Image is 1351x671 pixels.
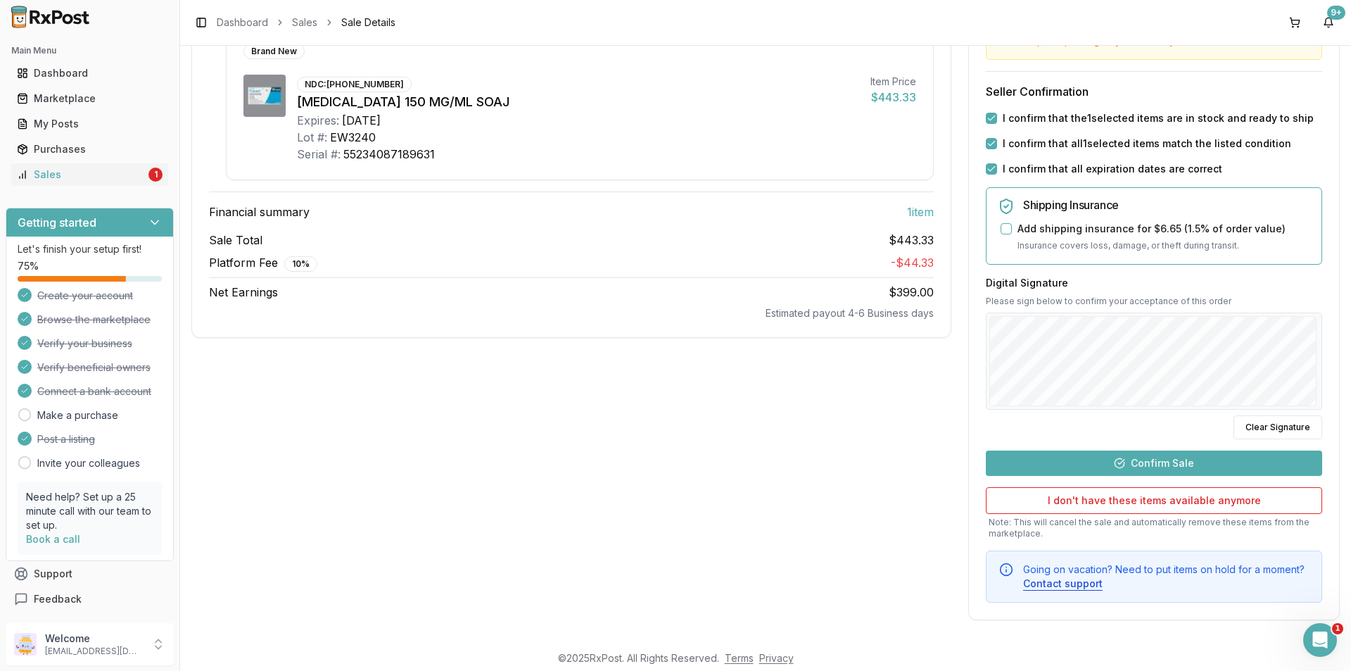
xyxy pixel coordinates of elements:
[37,337,132,351] span: Verify your business
[297,146,341,163] div: Serial #:
[986,83,1322,100] h3: Seller Confirmation
[342,112,381,129] div: [DATE]
[297,92,859,112] div: [MEDICAL_DATA] 150 MG/ML SOAJ
[17,142,163,156] div: Purchases
[1023,199,1310,211] h5: Shipping Insurance
[11,162,168,187] a: Sales1
[17,117,163,131] div: My Posts
[45,632,143,646] p: Welcome
[17,92,163,106] div: Marketplace
[37,384,151,399] span: Connect a bank account
[6,113,174,135] button: My Posts
[11,137,168,162] a: Purchases
[759,652,794,664] a: Privacy
[18,259,39,273] span: 75 %
[986,296,1322,307] p: Please sign below to confirm your acceptance of this order
[1023,577,1103,591] button: Contact support
[6,87,174,110] button: Marketplace
[725,652,754,664] a: Terms
[1303,623,1337,657] iframe: Intercom live chat
[6,62,174,84] button: Dashboard
[6,163,174,186] button: Sales1
[1317,11,1340,34] button: 9+
[37,432,95,446] span: Post a listing
[284,256,317,272] div: 10 %
[209,284,278,301] span: Net Earnings
[26,490,153,532] p: Need help? Set up a 25 minute call with our team to set up.
[870,75,916,89] div: Item Price
[297,77,412,92] div: NDC: [PHONE_NUMBER]
[1003,162,1222,176] label: I confirm that all expiration dates are correct
[986,487,1322,514] button: I don't have these items available anymore
[1233,415,1322,439] button: Clear Signature
[1017,222,1286,236] label: Add shipping insurance for $6.65 ( 1.5 % of order value)
[889,232,934,249] span: $443.33
[148,168,163,182] div: 1
[37,456,140,470] a: Invite your colleagues
[26,533,80,545] a: Book a call
[217,15,395,30] nav: breadcrumb
[1003,137,1291,151] label: I confirm that all 1 selected items match the listed condition
[870,89,916,106] div: $443.33
[1003,111,1314,125] label: I confirm that the 1 selected items are in stock and ready to ship
[11,86,168,111] a: Marketplace
[18,214,96,231] h3: Getting started
[18,242,162,256] p: Let's finish your setup first!
[1023,563,1310,591] div: Going on vacation? Need to put items on hold for a moment?
[6,6,96,28] img: RxPost Logo
[986,451,1322,476] button: Confirm Sale
[6,561,174,587] button: Support
[11,61,168,86] a: Dashboard
[986,276,1322,290] h3: Digital Signature
[37,313,151,327] span: Browse the marketplace
[1327,6,1345,20] div: 9+
[17,66,163,80] div: Dashboard
[297,129,327,146] div: Lot #:
[37,289,133,303] span: Create your account
[341,15,395,30] span: Sale Details
[6,138,174,161] button: Purchases
[330,129,376,146] div: EW3240
[217,15,268,30] a: Dashboard
[37,408,118,422] a: Make a purchase
[986,517,1322,539] p: Note: This will cancel the sale and automatically remove these items from the marketplace.
[292,15,317,30] a: Sales
[11,45,168,56] h2: Main Menu
[209,254,317,272] span: Platform Fee
[209,306,934,320] div: Estimated payout 4-6 Business days
[11,111,168,137] a: My Posts
[1017,239,1310,253] p: Insurance covers loss, damage, or theft during transit.
[209,203,310,220] span: Financial summary
[889,285,934,299] span: $399.00
[243,44,305,59] div: Brand New
[1332,623,1343,634] span: 1
[6,587,174,612] button: Feedback
[891,256,934,270] span: - $44.33
[17,168,146,182] div: Sales
[243,75,286,117] img: Praluent 150 MG/ML SOAJ
[209,232,262,249] span: Sale Total
[14,633,37,656] img: User avatar
[37,360,151,375] span: Verify beneficial owners
[45,646,143,657] p: [EMAIL_ADDRESS][DOMAIN_NAME]
[34,592,82,606] span: Feedback
[343,146,435,163] div: 55234087189631
[297,112,339,129] div: Expires:
[907,203,934,220] span: 1 item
